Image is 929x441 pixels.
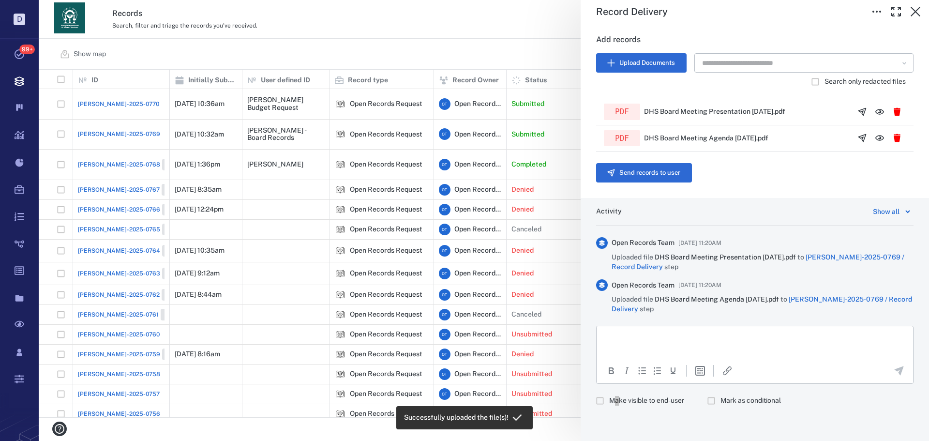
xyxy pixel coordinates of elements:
div: Citizen will see comment [596,392,692,410]
h6: Activity [596,207,622,216]
button: Send records to user [596,163,692,182]
h5: Record Delivery [596,6,668,18]
button: Italic [621,365,632,377]
div: pdf [604,104,640,120]
div: Successfully uploaded the file(s)! [404,409,509,426]
h6: Add records [596,34,914,53]
span: 99+ [19,45,35,54]
div: Numbered list [652,365,663,377]
span: Open Records Team [612,238,674,248]
span: DHS Board Meeting Agenda [DATE].pdf [655,295,780,303]
div: Comment will be marked as non-final decision [707,392,789,410]
span: Help [22,7,42,15]
div: Show all [873,206,899,217]
button: Toggle to Edit Boxes [867,2,886,21]
div: Bullet list [636,365,648,377]
span: Open Records Team [612,281,674,290]
button: Close [906,2,925,21]
span: Search only redacted files [824,77,906,87]
span: DHS Board Meeting Presentation [DATE].pdf [655,253,797,261]
button: Toggle Fullscreen [886,2,906,21]
div: pdf [604,130,640,147]
span: [DATE] 11:20AM [678,237,721,249]
span: Uploaded file to step [612,295,914,314]
button: Open [899,57,910,69]
button: Bold [605,365,617,377]
span: Make visible to end-user [609,396,684,406]
button: Underline [667,365,679,377]
a: [PERSON_NAME]-2025-0769 / Record Delivery [612,295,912,313]
span: Mark as conditional [720,396,781,406]
iframe: Rich Text Area [597,326,913,357]
button: Insert template [694,365,706,377]
p: D [14,14,25,25]
span: Uploaded file to step [612,253,914,272]
a: [PERSON_NAME]-2025-0769 / Record Delivery [612,253,904,271]
p: DHS Board Meeting Presentation [DATE].pdf [644,107,785,117]
span: [DATE] 11:20AM [678,279,721,291]
button: Send the comment [893,365,905,377]
p: DHS Board Meeting Agenda [DATE].pdf [644,134,768,143]
div: Search Document Manager Files [694,53,914,73]
button: Upload Documents [596,53,687,73]
button: Insert/edit link [721,365,733,377]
